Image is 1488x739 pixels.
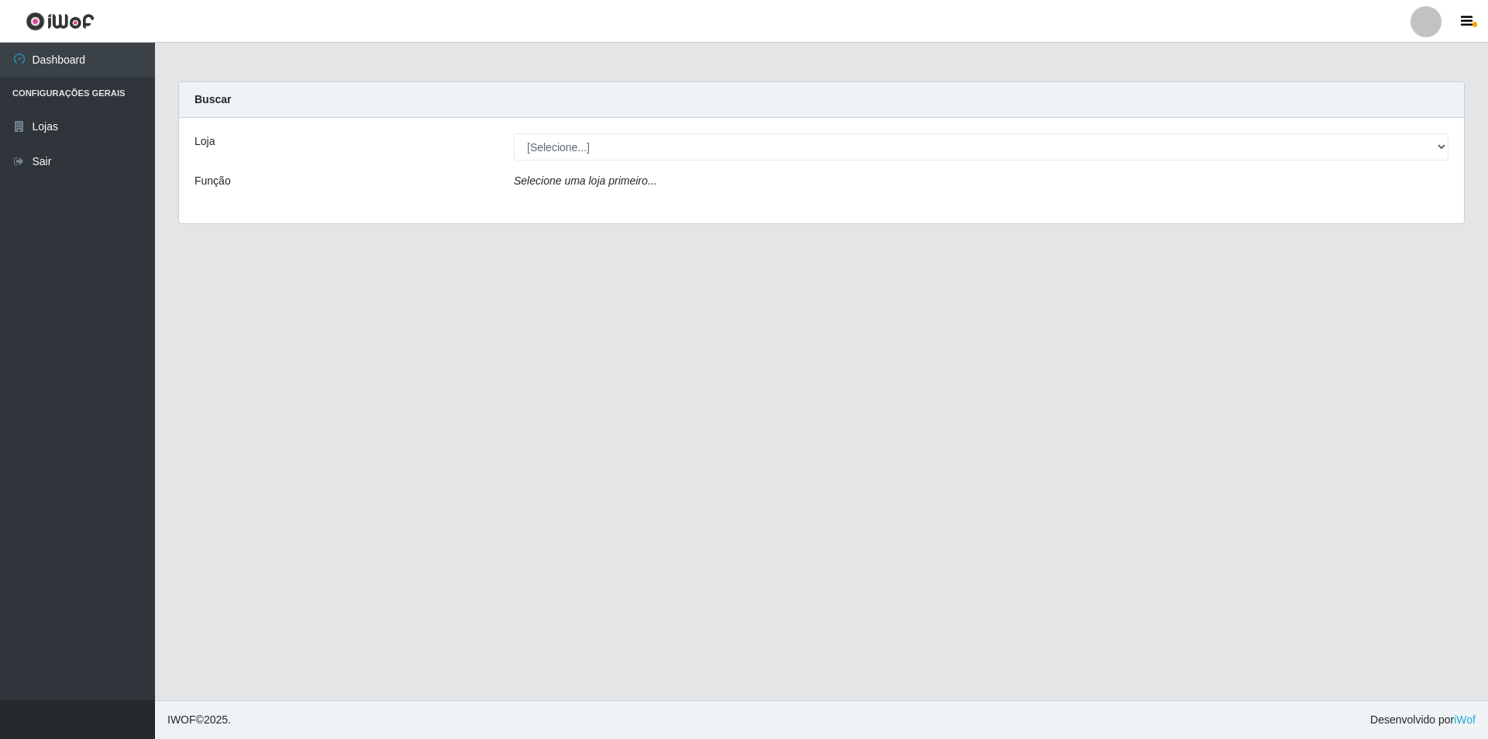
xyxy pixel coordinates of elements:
label: Loja [195,133,215,150]
i: Selecione uma loja primeiro... [514,174,656,187]
span: IWOF [167,713,196,726]
label: Função [195,173,231,189]
span: © 2025 . [167,712,231,728]
strong: Buscar [195,93,231,105]
img: CoreUI Logo [26,12,95,31]
a: iWof [1454,713,1476,726]
span: Desenvolvido por [1370,712,1476,728]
